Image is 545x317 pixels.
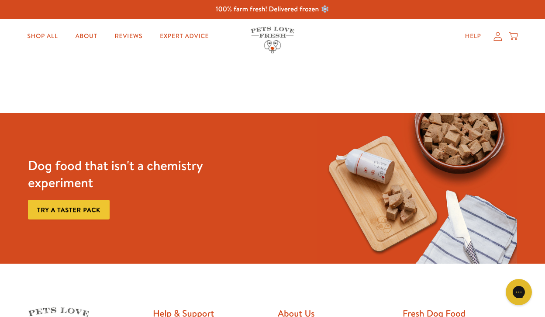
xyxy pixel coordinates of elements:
a: Try a taster pack [28,200,110,219]
h3: Dog food that isn't a chemistry experiment [28,157,228,191]
a: Help [458,28,488,45]
a: Shop All [20,28,65,45]
a: Reviews [108,28,149,45]
img: Pets Love Fresh [251,27,294,53]
img: Fussy [317,113,517,264]
iframe: Gorgias live chat messenger [501,276,536,308]
a: About [69,28,104,45]
a: Expert Advice [153,28,216,45]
